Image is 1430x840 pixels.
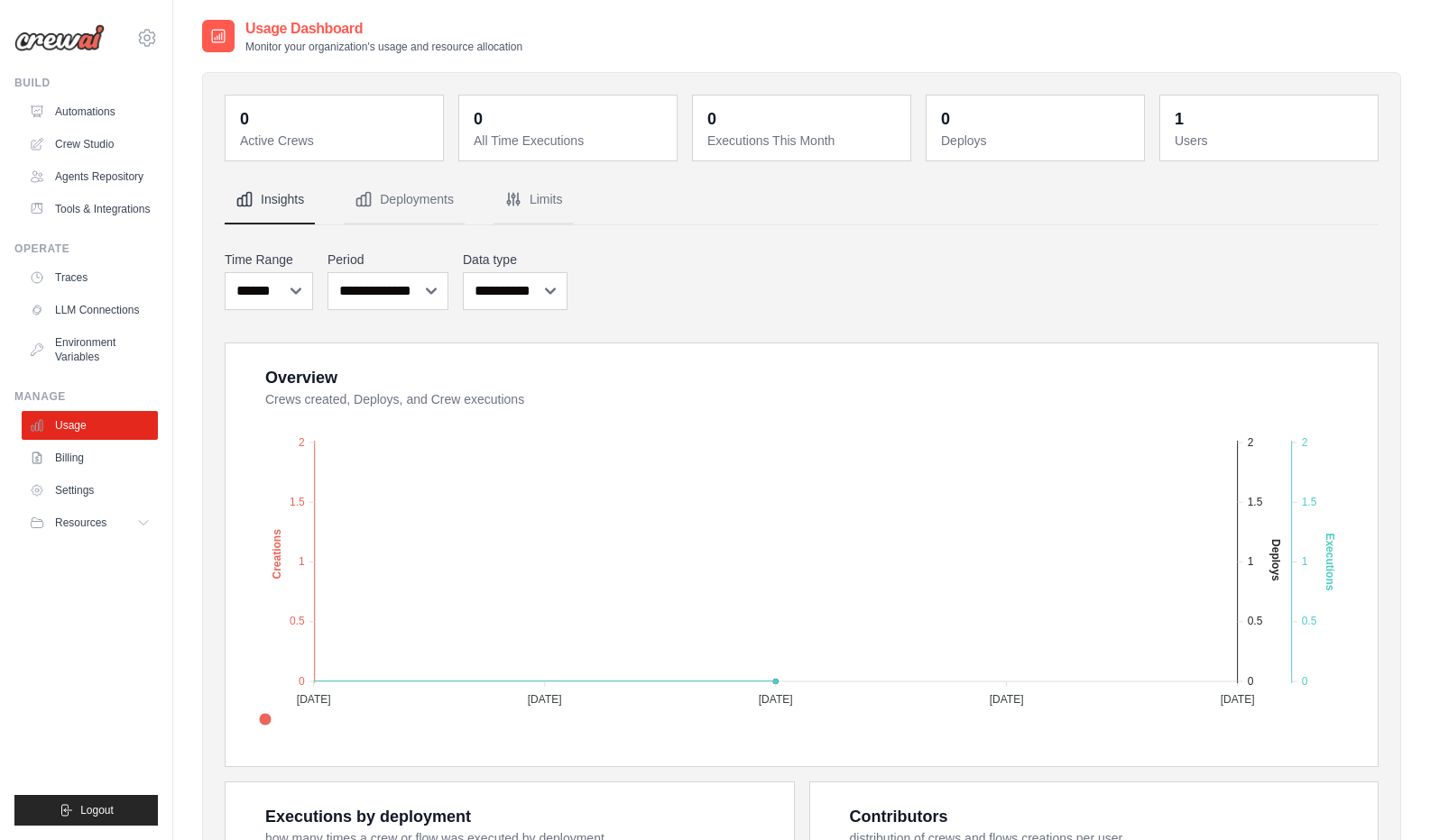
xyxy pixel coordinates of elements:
tspan: 0.5 [1248,615,1263,627]
tspan: 0 [299,675,305,688]
dt: Crews created, Deploys, and Crew executions [265,390,1356,408]
tspan: [DATE] [990,693,1024,706]
div: 1 [1175,106,1184,132]
div: 0 [240,106,249,132]
span: Resources [55,516,106,530]
tspan: [DATE] [528,693,562,706]
tspan: 2 [299,436,305,449]
span: Logout [80,803,114,817]
nav: Tabs [225,176,1379,224]
tspan: [DATE] [759,693,793,706]
dt: All Time Executions [474,132,666,150]
label: Data type [463,251,567,269]
div: Contributors [850,804,948,829]
img: Logo [14,24,105,51]
tspan: 1 [299,555,305,568]
tspan: 2 [1302,436,1308,449]
label: Time Range [225,251,313,269]
div: 0 [941,106,950,132]
button: Deployments [344,176,465,224]
tspan: 2 [1248,436,1254,449]
a: Traces [22,263,158,292]
a: Billing [22,443,158,472]
tspan: 1.5 [1302,496,1317,508]
p: Monitor your organization's usage and resource allocation [245,40,522,54]
dt: Users [1175,132,1367,150]
tspan: 0.5 [290,615,305,627]
text: Creations [271,529,283,580]
a: Automations [22,97,158,126]
a: Environment Variables [22,328,158,371]
a: Agents Repository [22,162,158,191]
tspan: [DATE] [1221,693,1255,706]
dt: Executions This Month [707,132,900,150]
button: Resources [22,508,158,537]
div: 0 [707,106,716,132]
text: Deploys [1269,539,1282,581]
dt: Active Crews [240,132,432,150]
tspan: [DATE] [297,693,331,706]
h2: Usage Dashboard [245,18,522,40]
div: Executions by deployment [265,804,471,829]
button: Logout [14,795,158,826]
dt: Deploys [941,132,1133,150]
a: Tools & Integrations [22,195,158,224]
text: Executions [1324,533,1336,590]
tspan: 0 [1248,675,1254,688]
a: LLM Connections [22,296,158,324]
div: Overview [265,365,337,390]
tspan: 1.5 [1248,496,1263,508]
a: Crew Studio [22,130,158,159]
div: Manage [14,389,158,404]
div: 0 [474,106,483,132]
tspan: 1.5 [290,496,305,508]
button: Insights [225,176,315,224]
a: Settings [22,476,158,505]
div: Operate [14,242,158,256]
tspan: 1 [1248,555,1254,568]
a: Usage [22,411,158,440]
tspan: 0 [1302,675,1308,688]
button: Limits [494,176,574,224]
div: Build [14,76,158,90]
label: Period [328,251,448,269]
tspan: 1 [1302,555,1308,568]
tspan: 0.5 [1302,615,1317,627]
